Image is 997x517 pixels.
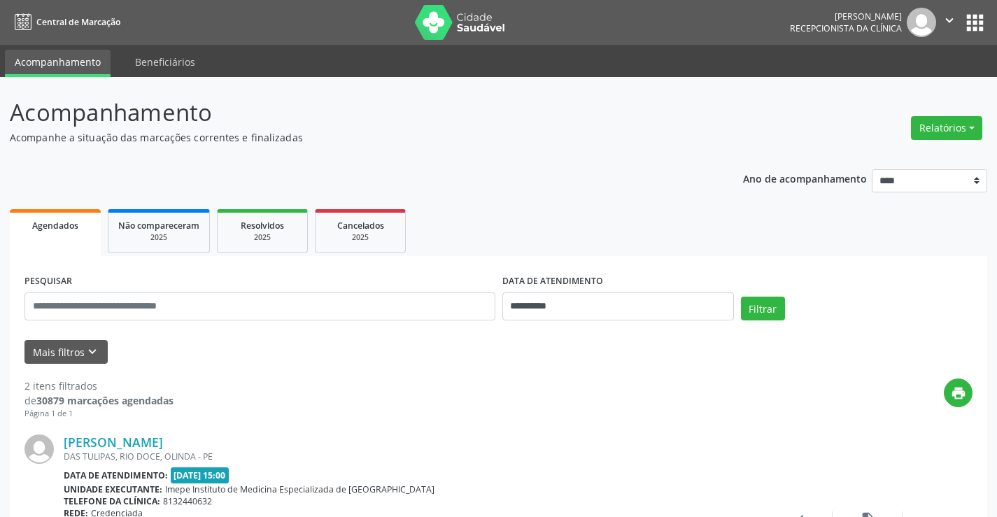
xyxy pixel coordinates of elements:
[963,10,987,35] button: apps
[85,344,100,360] i: keyboard_arrow_down
[24,408,174,420] div: Página 1 de 1
[24,378,174,393] div: 2 itens filtrados
[5,50,111,77] a: Acompanhamento
[171,467,229,483] span: [DATE] 15:00
[36,16,120,28] span: Central de Marcação
[24,271,72,292] label: PESQUISAR
[741,297,785,320] button: Filtrar
[790,22,902,34] span: Recepcionista da clínica
[911,116,982,140] button: Relatórios
[118,232,199,243] div: 2025
[942,13,957,28] i: 
[165,483,434,495] span: Imepe Instituto de Medicina Especializada de [GEOGRAPHIC_DATA]
[502,271,603,292] label: DATA DE ATENDIMENTO
[907,8,936,37] img: img
[24,393,174,408] div: de
[944,378,973,407] button: print
[10,10,120,34] a: Central de Marcação
[936,8,963,37] button: 
[337,220,384,232] span: Cancelados
[24,434,54,464] img: img
[64,451,763,462] div: DAS TULIPAS, RIO DOCE, OLINDA - PE
[227,232,297,243] div: 2025
[64,483,162,495] b: Unidade executante:
[64,495,160,507] b: Telefone da clínica:
[325,232,395,243] div: 2025
[118,220,199,232] span: Não compareceram
[951,385,966,401] i: print
[36,394,174,407] strong: 30879 marcações agendadas
[790,10,902,22] div: [PERSON_NAME]
[24,340,108,364] button: Mais filtroskeyboard_arrow_down
[64,469,168,481] b: Data de atendimento:
[10,95,694,130] p: Acompanhamento
[10,130,694,145] p: Acompanhe a situação das marcações correntes e finalizadas
[743,169,867,187] p: Ano de acompanhamento
[163,495,212,507] span: 8132440632
[125,50,205,74] a: Beneficiários
[64,434,163,450] a: [PERSON_NAME]
[32,220,78,232] span: Agendados
[241,220,284,232] span: Resolvidos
